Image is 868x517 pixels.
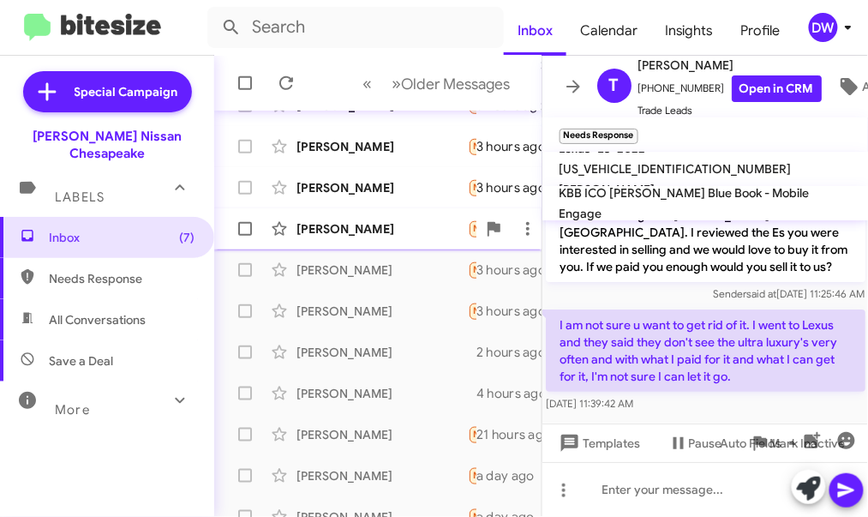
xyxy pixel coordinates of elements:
button: Next [382,66,521,101]
span: Labels [55,189,105,205]
span: Save a Deal [49,352,113,370]
span: Engage [560,206,602,221]
span: Needs Response [474,305,547,316]
span: Needs Response [49,270,195,287]
div: DW [809,13,838,42]
div: [PERSON_NAME] [296,262,468,279]
a: Calendar [566,6,651,56]
span: [US_VEHICLE_IDENTIFICATION_NUMBER] [560,161,792,177]
div: 4 hours ago [476,385,560,402]
div: 3 hours ago [476,138,560,155]
span: Needs Response [474,223,547,234]
a: Inbox [504,6,566,56]
span: [PHONE_NUMBER] [638,75,822,102]
div: 21 hours ago [476,426,566,443]
div: [PERSON_NAME] [296,303,468,320]
a: Open in CRM [732,75,822,102]
span: T [609,72,620,99]
div: I do still have it, but I'm about 7k upside down in it, I'd like to pay it down some more before ... [468,301,476,321]
span: Older Messages [402,75,511,93]
div: a day ago [476,467,548,484]
div: 3 hours ago [476,179,560,196]
div: 3 hours ago [476,303,560,320]
span: Needs Response [474,470,547,481]
button: Pause [655,428,736,459]
p: I am not sure u want to get rid of it. I went to Lexus and they said they don't see the ultra lux... [546,310,865,392]
button: Previous [353,66,383,101]
button: DW [794,13,849,42]
div: [PERSON_NAME] [296,138,468,155]
div: [PERSON_NAME] [296,179,468,196]
span: All Conversations [49,311,146,328]
button: Auto Fields [707,428,817,459]
span: Special Campaign [75,83,178,100]
span: said at [746,287,776,300]
div: Depends. What are you willing to offer? [468,219,476,238]
span: Trade Leads [638,102,822,119]
div: How many miles on that particular model and I don't get off work until 6 on week days [468,177,476,197]
div: 2 hours ago [476,344,560,361]
span: Sender [DATE] 11:25:46 AM [713,287,865,300]
div: [PERSON_NAME] [296,344,468,361]
span: Auto Fields [721,428,803,459]
span: » [392,73,402,94]
span: [PERSON_NAME] [560,182,655,197]
p: Hi [PERSON_NAME] this is [PERSON_NAME], General Manager at [PERSON_NAME] Nissan of [GEOGRAPHIC_DA... [546,183,865,282]
span: Needs Response [474,182,547,193]
small: Needs Response [560,129,638,144]
span: [DATE] 11:39:42 AM [546,397,633,410]
span: (7) [179,229,195,246]
a: Special Campaign [23,71,192,112]
span: Inbox [49,229,195,246]
div: Yes [468,466,476,485]
div: No [468,385,476,402]
div: Ok when are you able stop by to see what we can offer you ? [468,344,476,361]
div: What type of lease options [468,136,476,156]
div: [PERSON_NAME] [296,467,468,484]
input: Search [207,7,504,48]
button: Templates [542,428,655,459]
nav: Page navigation example [354,66,521,101]
span: [PERSON_NAME] [638,55,822,75]
span: « [363,73,373,94]
span: Needs Response [474,264,547,275]
span: Needs Response [474,141,547,152]
div: 3 hours ago [476,262,560,279]
span: More [55,402,90,418]
span: Templates [556,428,641,459]
div: [PERSON_NAME] [296,426,468,443]
div: [PERSON_NAME] [296,220,468,237]
a: Insights [651,6,727,56]
a: Profile [727,6,794,56]
div: I am not sure u want to get rid of it. I went to Lexus and they said they don't see the ultra lux... [468,260,476,280]
div: Yes it was great 😊 [468,424,476,444]
div: [PERSON_NAME] [296,385,468,402]
span: Needs Response [474,429,547,440]
span: KBB ICO [PERSON_NAME] Blue Book - Mobile [560,185,810,201]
